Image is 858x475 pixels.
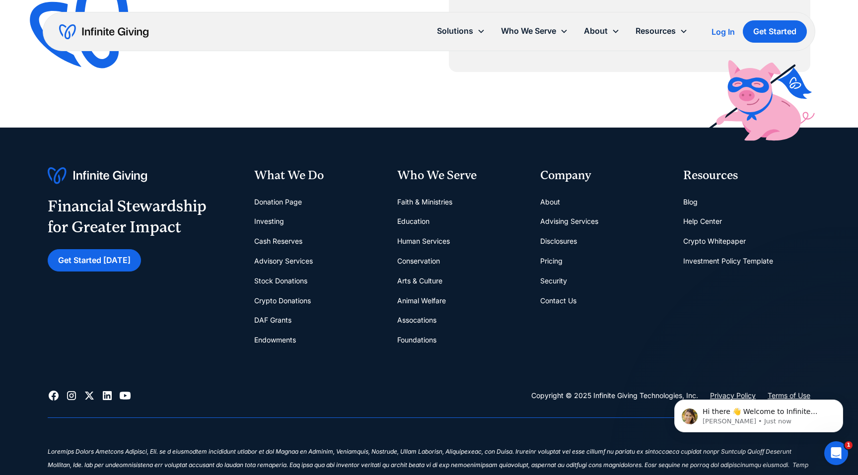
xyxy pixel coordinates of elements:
[397,231,450,251] a: Human Services
[437,24,473,38] div: Solutions
[397,291,446,311] a: Animal Welfare
[531,390,698,402] div: Copyright © 2025 Infinite Giving Technologies, Inc.
[540,251,563,271] a: Pricing
[540,192,560,212] a: About
[254,167,381,184] div: What We Do
[540,291,576,311] a: Contact Us
[254,330,296,350] a: Endowments
[254,231,302,251] a: Cash Reserves
[743,20,807,43] a: Get Started
[845,441,853,449] span: 1
[501,24,556,38] div: Who We Serve
[540,211,598,231] a: Advising Services
[397,310,436,330] a: Assocations
[254,251,313,271] a: Advisory Services
[712,28,735,36] div: Log In
[397,192,452,212] a: Faith & Ministries
[712,26,735,38] a: Log In
[493,20,576,42] div: Who We Serve
[254,192,302,212] a: Donation Page
[48,249,141,271] a: Get Started [DATE]
[576,20,628,42] div: About
[584,24,608,38] div: About
[397,330,436,350] a: Foundations
[636,24,676,38] div: Resources
[254,291,311,311] a: Crypto Donations
[540,231,577,251] a: Disclosures
[628,20,696,42] div: Resources
[659,379,858,448] iframe: Intercom notifications message
[540,167,667,184] div: Company
[59,24,148,40] a: home
[429,20,493,42] div: Solutions
[397,167,524,184] div: Who We Serve
[683,231,746,251] a: Crypto Whitepaper
[683,192,698,212] a: Blog
[48,196,207,237] div: Financial Stewardship for Greater Impact
[540,271,567,291] a: Security
[683,251,773,271] a: Investment Policy Template
[683,167,810,184] div: Resources
[254,271,307,291] a: Stock Donations
[397,211,429,231] a: Education
[397,251,440,271] a: Conservation
[397,271,442,291] a: Arts & Culture
[48,434,810,447] div: ‍ ‍ ‍
[824,441,848,465] iframe: Intercom live chat
[254,211,284,231] a: Investing
[683,211,722,231] a: Help Center
[254,310,291,330] a: DAF Grants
